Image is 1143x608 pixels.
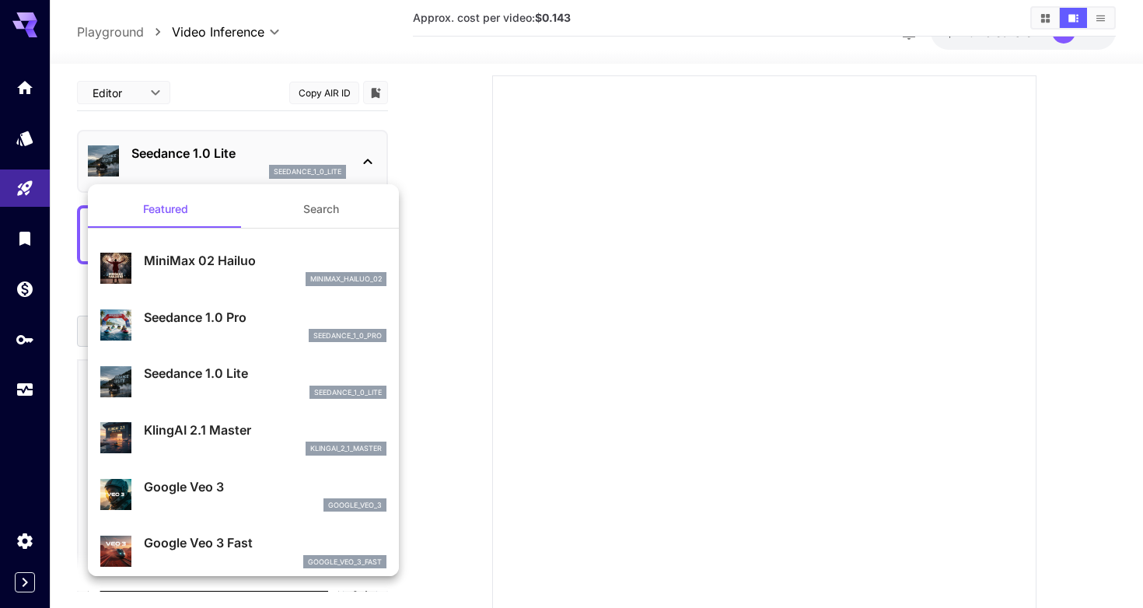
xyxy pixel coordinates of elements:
p: MiniMax 02 Hailuo [144,251,386,270]
div: MiniMax 02 Hailuominimax_hailuo_02 [100,245,386,292]
p: Google Veo 3 [144,477,386,496]
p: klingai_2_1_master [310,443,382,454]
p: minimax_hailuo_02 [310,274,382,285]
p: seedance_1_0_lite [314,387,382,398]
p: Google Veo 3 Fast [144,533,386,552]
p: google_veo_3 [328,500,382,511]
p: Seedance 1.0 Lite [144,364,386,383]
div: KlingAI 2.1 Masterklingai_2_1_master [100,414,386,462]
div: Google Veo 3google_veo_3 [100,471,386,519]
div: Seedance 1.0 Liteseedance_1_0_lite [100,358,386,405]
p: seedance_1_0_pro [313,330,382,341]
p: KlingAI 2.1 Master [144,421,386,439]
div: Google Veo 3 Fastgoogle_veo_3_fast [100,527,386,575]
p: google_veo_3_fast [308,557,382,568]
div: Seedance 1.0 Proseedance_1_0_pro [100,302,386,349]
p: Seedance 1.0 Pro [144,308,386,327]
button: Search [243,190,399,228]
button: Featured [88,190,243,228]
